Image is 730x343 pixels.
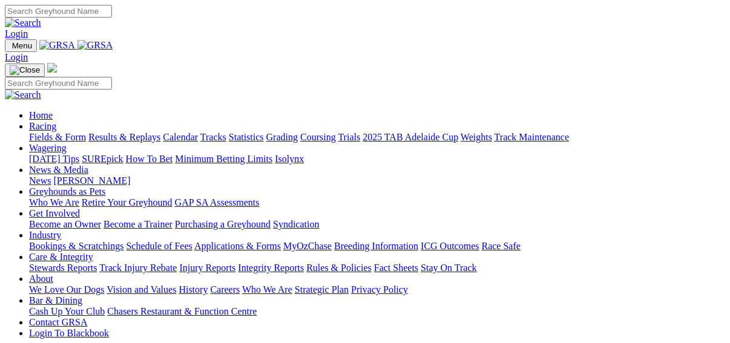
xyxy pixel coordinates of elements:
a: Injury Reports [179,263,235,273]
a: News & Media [29,165,88,175]
img: logo-grsa-white.png [47,63,57,73]
a: Trials [338,132,360,142]
a: Isolynx [275,154,304,164]
a: GAP SA Assessments [175,197,260,207]
a: Statistics [229,132,264,142]
div: Greyhounds as Pets [29,197,725,208]
span: Menu [12,41,32,50]
a: Cash Up Your Club [29,306,105,316]
div: News & Media [29,175,725,186]
a: Who We Are [242,284,292,295]
a: Contact GRSA [29,317,87,327]
a: Strategic Plan [295,284,349,295]
a: History [179,284,208,295]
a: ICG Outcomes [421,241,479,251]
a: Care & Integrity [29,252,93,262]
a: Retire Your Greyhound [82,197,173,207]
a: News [29,175,51,186]
div: About [29,284,725,295]
a: About [29,273,53,284]
a: [PERSON_NAME] [53,175,130,186]
a: Industry [29,230,61,240]
a: Breeding Information [334,241,418,251]
a: Wagering [29,143,67,153]
a: Purchasing a Greyhound [175,219,271,229]
a: Applications & Forms [194,241,281,251]
div: Bar & Dining [29,306,725,317]
button: Toggle navigation [5,64,45,77]
a: Schedule of Fees [126,241,192,251]
div: Wagering [29,154,725,165]
a: Greyhounds as Pets [29,186,105,197]
a: Bar & Dining [29,295,82,305]
a: Race Safe [481,241,520,251]
img: GRSA [77,40,113,51]
a: Weights [461,132,492,142]
a: Fields & Form [29,132,86,142]
a: Track Injury Rebate [99,263,177,273]
img: Search [5,90,41,100]
a: Careers [210,284,240,295]
a: Chasers Restaurant & Function Centre [107,306,257,316]
a: SUREpick [82,154,123,164]
a: Who We Are [29,197,79,207]
div: Industry [29,241,725,252]
a: We Love Our Dogs [29,284,104,295]
a: Become an Owner [29,219,101,229]
a: Rules & Policies [306,263,372,273]
a: Get Involved [29,208,80,218]
a: Racing [29,121,56,131]
a: Home [29,110,53,120]
a: Login To Blackbook [29,328,109,338]
div: Racing [29,132,725,143]
a: Minimum Betting Limits [175,154,272,164]
img: GRSA [39,40,75,51]
img: Close [10,65,40,75]
a: Privacy Policy [351,284,408,295]
a: Syndication [273,219,319,229]
a: Become a Trainer [104,219,173,229]
button: Toggle navigation [5,39,37,52]
a: Fact Sheets [374,263,418,273]
a: Login [5,28,28,39]
a: Login [5,52,28,62]
a: 2025 TAB Adelaide Cup [363,132,458,142]
div: Get Involved [29,219,725,230]
img: Search [5,18,41,28]
a: Vision and Values [107,284,176,295]
a: Stay On Track [421,263,476,273]
a: Results & Replays [88,132,160,142]
a: Coursing [300,132,336,142]
a: Track Maintenance [495,132,569,142]
a: Calendar [163,132,198,142]
a: [DATE] Tips [29,154,79,164]
a: Bookings & Scratchings [29,241,123,251]
a: Stewards Reports [29,263,97,273]
div: Care & Integrity [29,263,725,273]
a: Grading [266,132,298,142]
a: How To Bet [126,154,173,164]
a: Tracks [200,132,226,142]
a: MyOzChase [283,241,332,251]
input: Search [5,77,112,90]
input: Search [5,5,112,18]
a: Integrity Reports [238,263,304,273]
